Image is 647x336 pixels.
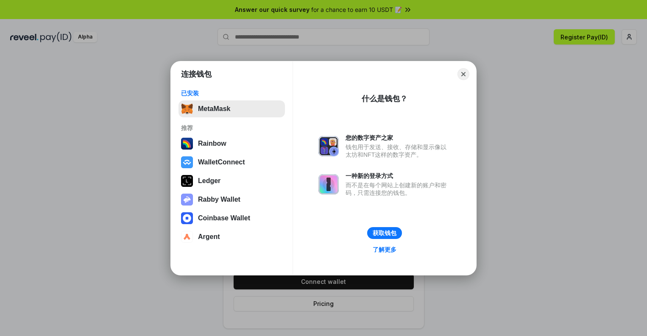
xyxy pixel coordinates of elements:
img: svg+xml,%3Csvg%20width%3D%2228%22%20height%3D%2228%22%20viewBox%3D%220%200%2028%2028%22%20fill%3D... [181,231,193,243]
img: svg+xml,%3Csvg%20width%3D%2228%22%20height%3D%2228%22%20viewBox%3D%220%200%2028%2028%22%20fill%3D... [181,156,193,168]
button: MetaMask [178,100,285,117]
img: svg+xml,%3Csvg%20xmlns%3D%22http%3A%2F%2Fwww.w3.org%2F2000%2Fsvg%22%20width%3D%2228%22%20height%3... [181,175,193,187]
button: WalletConnect [178,154,285,171]
a: 了解更多 [368,244,402,255]
div: Coinbase Wallet [198,214,250,222]
div: Rabby Wallet [198,196,240,203]
img: svg+xml,%3Csvg%20xmlns%3D%22http%3A%2F%2Fwww.w3.org%2F2000%2Fsvg%22%20fill%3D%22none%22%20viewBox... [318,136,339,156]
button: Ledger [178,172,285,189]
button: Rainbow [178,135,285,152]
div: 什么是钱包？ [362,94,407,104]
div: 了解更多 [373,246,396,253]
div: Ledger [198,177,220,185]
div: MetaMask [198,105,230,113]
button: 获取钱包 [367,227,402,239]
img: svg+xml,%3Csvg%20width%3D%2228%22%20height%3D%2228%22%20viewBox%3D%220%200%2028%2028%22%20fill%3D... [181,212,193,224]
button: Argent [178,228,285,245]
div: Argent [198,233,220,241]
img: svg+xml,%3Csvg%20fill%3D%22none%22%20height%3D%2233%22%20viewBox%3D%220%200%2035%2033%22%20width%... [181,103,193,115]
div: 获取钱包 [373,229,396,237]
img: svg+xml,%3Csvg%20xmlns%3D%22http%3A%2F%2Fwww.w3.org%2F2000%2Fsvg%22%20fill%3D%22none%22%20viewBox... [318,174,339,194]
div: 推荐 [181,124,282,132]
div: 已安装 [181,89,282,97]
div: Rainbow [198,140,226,147]
div: 您的数字资产之家 [346,134,451,142]
h1: 连接钱包 [181,69,212,79]
img: svg+xml,%3Csvg%20xmlns%3D%22http%3A%2F%2Fwww.w3.org%2F2000%2Fsvg%22%20fill%3D%22none%22%20viewBox... [181,194,193,205]
div: 一种新的登录方式 [346,172,451,180]
div: 而不是在每个网站上创建新的账户和密码，只需连接您的钱包。 [346,181,451,197]
img: svg+xml,%3Csvg%20width%3D%22120%22%20height%3D%22120%22%20viewBox%3D%220%200%20120%20120%22%20fil... [181,138,193,150]
div: WalletConnect [198,158,245,166]
button: Rabby Wallet [178,191,285,208]
button: Close [457,68,469,80]
div: 钱包用于发送、接收、存储和显示像以太坊和NFT这样的数字资产。 [346,143,451,158]
button: Coinbase Wallet [178,210,285,227]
